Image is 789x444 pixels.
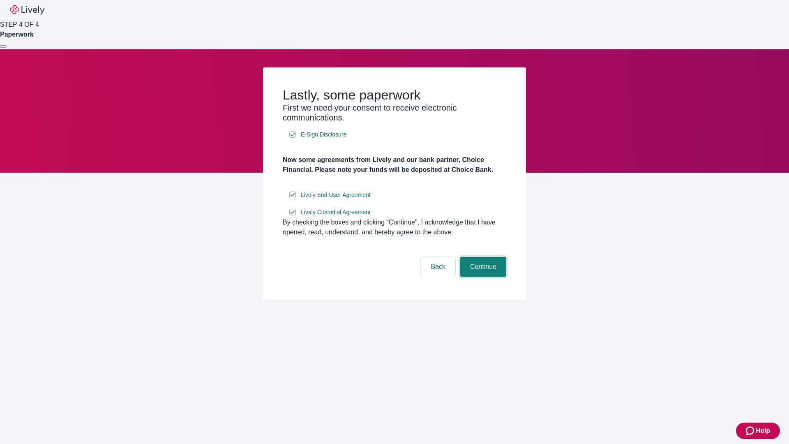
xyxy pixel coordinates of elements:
button: Zendesk support iconHelp [736,423,780,439]
button: Back [421,257,455,277]
a: e-sign disclosure document [299,129,348,140]
div: By checking the boxes and clicking “Continue", I acknowledge that I have opened, read, understand... [283,217,506,237]
span: Lively End User Agreement [301,191,371,199]
h2: Lastly, some paperwork [283,87,506,103]
svg: Zendesk support icon [746,426,756,436]
span: Help [756,426,770,436]
span: E-Sign Disclosure [301,130,346,139]
span: Lively Custodial Agreement [301,208,371,217]
a: e-sign disclosure document [299,207,372,217]
h4: Now some agreements from Lively and our bank partner, Choice Financial. Please note your funds wi... [283,155,506,175]
button: Continue [460,257,506,277]
a: e-sign disclosure document [299,190,372,200]
img: Lively [10,5,44,15]
h3: First we need your consent to receive electronic communications. [283,103,506,123]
